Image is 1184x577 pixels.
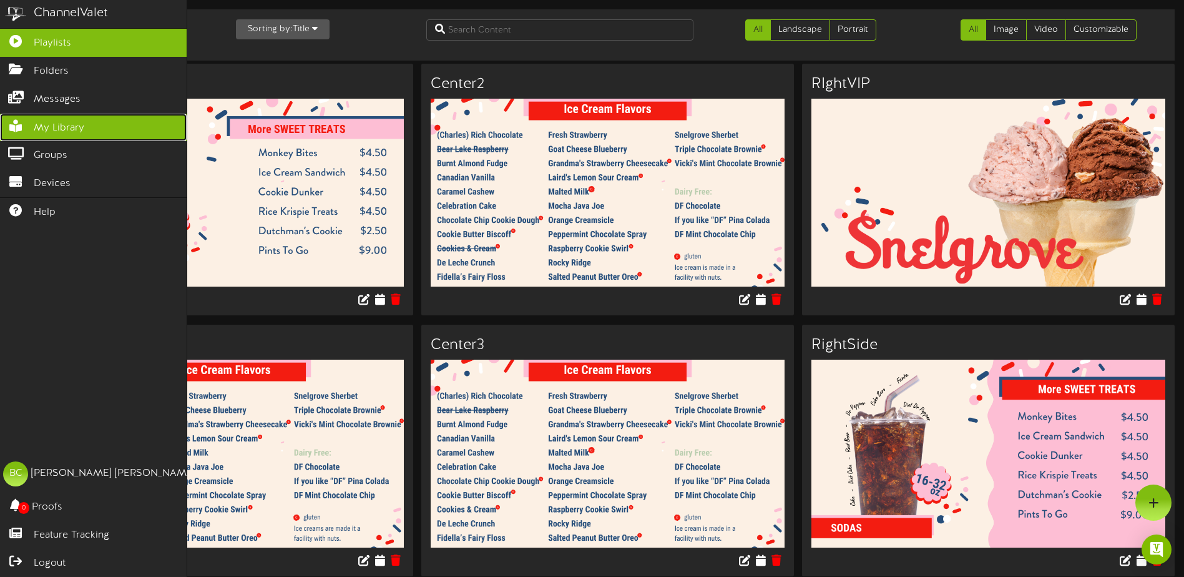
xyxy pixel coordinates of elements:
h3: Center2 [431,76,785,92]
a: All [745,19,771,41]
img: 7307a79e-c48c-4437-b4dc-731db63aa342.png [50,99,404,287]
a: Customizable [1065,19,1137,41]
a: Landscape [770,19,830,41]
img: d7fa97b8-e87a-4a36-afe3-204ad777bfe0.png [811,99,1165,287]
button: Sorting by:Title [236,19,330,39]
input: Search Content [426,19,693,41]
span: My Library [34,121,84,136]
span: Groups [34,149,67,163]
img: c1af5b99-cdc6-423b-a005-ee8fc4a4ee12.png [431,99,785,287]
div: ChannelValet [34,4,108,22]
h3: Center [50,76,404,92]
span: Folders [34,64,69,79]
span: Feature Tracking [34,528,109,543]
span: Logout [34,556,66,571]
h3: RIghtVIP [811,76,1165,92]
img: afb62922-4114-414b-bbf4-01ac6b0a9fbe.png [811,360,1165,548]
span: Help [34,205,56,220]
span: Devices [34,177,71,191]
img: 01ae5068-1458-4611-9d0e-bae781330b40.png [50,360,404,548]
div: Open Intercom Messenger [1142,535,1172,565]
h3: Center [50,337,404,353]
span: 0 [18,502,29,514]
a: All [961,19,986,41]
span: Playlists [34,36,71,51]
a: Portrait [829,19,876,41]
a: Video [1026,19,1066,41]
div: BC [3,461,28,486]
span: Proofs [32,500,62,515]
h3: Center3 [431,337,785,353]
img: 8dccbf74-cb70-411e-9d10-804d296fe9a8.png [431,360,785,548]
div: [PERSON_NAME] [PERSON_NAME] [31,466,195,481]
span: Messages [34,92,81,107]
h3: RightSide [811,337,1165,353]
a: Image [986,19,1027,41]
